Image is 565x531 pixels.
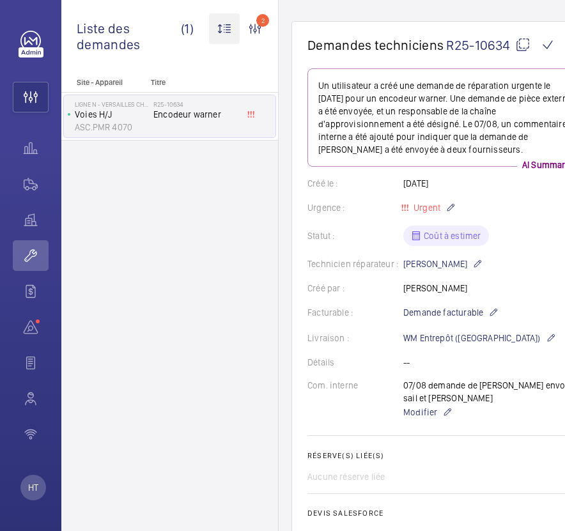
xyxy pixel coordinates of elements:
p: WM Entrepôt ([GEOGRAPHIC_DATA]) [403,330,556,346]
span: Demandes techniciens [307,37,444,53]
span: Modifier [403,406,437,419]
span: R25-10634 [446,37,530,53]
p: Site - Appareil [61,78,146,87]
p: Titre [151,78,235,87]
span: Demande facturable [403,306,483,319]
p: HT [28,481,38,494]
h2: R25-10634 [153,100,238,108]
span: Liste des demandes [77,20,181,52]
span: Urgent [411,203,440,213]
p: Ligne N - VERSAILLES CHANTIERS [75,100,148,108]
p: ASC.PMR 4070 [75,121,148,134]
p: [PERSON_NAME] [403,256,483,272]
span: Encodeur warner [153,108,238,121]
p: Voies H/J [75,108,148,121]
